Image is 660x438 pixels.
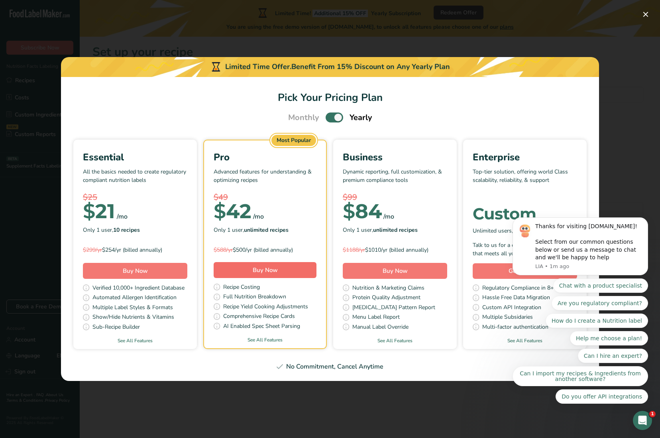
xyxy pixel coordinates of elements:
span: Nutrition & Marketing Claims [352,284,424,294]
div: $49 [214,191,316,203]
span: Full Nutrition Breakdown [223,292,286,302]
div: 42 [214,203,251,219]
div: Enterprise [473,150,577,164]
div: $500/yr (billed annually) [214,246,316,254]
span: [MEDICAL_DATA] Pattern Report [352,303,435,313]
p: Advanced features for understanding & optimizing recipes [214,168,316,191]
span: 1 [649,411,656,417]
div: Limited Time Offer. [61,57,599,77]
iframe: Intercom notifications message [501,115,660,416]
span: $ [214,199,226,223]
a: See All Features [463,337,587,344]
span: Hassle Free Data Migration [482,293,550,303]
span: Regulatory Compliance in 8+ Markets [482,284,575,294]
div: Essential [83,150,187,164]
span: Menu Label Report [352,313,400,323]
div: Most Popular [271,135,316,146]
span: Multiple Subsidaries [482,313,533,323]
span: Only 1 user, [343,226,418,234]
span: Only 1 user, [83,226,140,234]
span: Comprehensive Recipe Cards [223,312,295,322]
span: Sub-Recipe Builder [92,323,140,333]
span: $ [343,199,355,223]
span: Multiple Label Styles & Formats [92,303,173,313]
div: Business [343,150,447,164]
div: Custom [473,206,577,222]
div: $25 [83,191,187,203]
button: Buy Now [83,263,187,279]
h1: Pick Your Pricing Plan [71,90,589,105]
b: unlimited recipes [373,226,418,234]
button: Buy Now [343,263,447,279]
span: Buy Now [383,267,408,275]
span: Only 1 user, [214,226,289,234]
span: Automated Allergen Identification [92,293,177,303]
div: Benefit From 15% Discount on Any Yearly Plan [291,61,450,72]
span: Custom API Integration [482,303,541,313]
iframe: Intercom live chat [633,411,652,430]
span: Buy Now [123,267,148,275]
div: 21 [83,203,115,219]
div: $254/yr (billed annually) [83,246,187,254]
span: $588/yr [214,246,233,254]
a: See All Features [204,336,326,343]
button: Buy Now [214,262,316,278]
div: /mo [383,212,394,221]
div: $99 [343,191,447,203]
div: 84 [343,203,382,219]
span: Buy Now [253,266,278,274]
a: Get a Quote [473,263,577,279]
span: Show/Hide Nutrients & Vitamins [92,313,174,323]
span: Manual Label Override [352,323,409,333]
span: Monthly [288,112,319,124]
a: See All Features [73,337,197,344]
span: Verified 10,000+ Ingredient Database [92,284,185,294]
div: /mo [253,212,264,221]
b: 10 recipes [113,226,140,234]
b: unlimited recipes [244,226,289,234]
span: $ [83,199,95,223]
span: Unlimited users, [473,227,558,235]
p: Dynamic reporting, full customization, & premium compliance tools [343,168,447,191]
p: All the basics needed to create regulatory compliant nutrition labels [83,168,187,191]
div: Pro [214,150,316,164]
div: /mo [117,212,128,221]
a: See All Features [333,337,457,344]
span: Recipe Yield Cooking Adjustments [223,302,308,312]
span: Yearly [350,112,372,124]
span: Protein Quality Adjustment [352,293,420,303]
span: $299/yr [83,246,102,254]
div: Talk to us for a comprehensive solution that meets all your enterprise needs [473,241,577,258]
div: $1010/yr (billed annually) [343,246,447,254]
p: Top-tier solution, offering world Class scalability, reliability, & support [473,168,577,191]
span: Multi-factor authentication [482,323,548,333]
span: AI Enabled Spec Sheet Parsing [223,322,300,332]
span: $1188/yr [343,246,365,254]
span: Recipe Costing [223,283,260,293]
div: No Commitment, Cancel Anytime [71,362,589,371]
